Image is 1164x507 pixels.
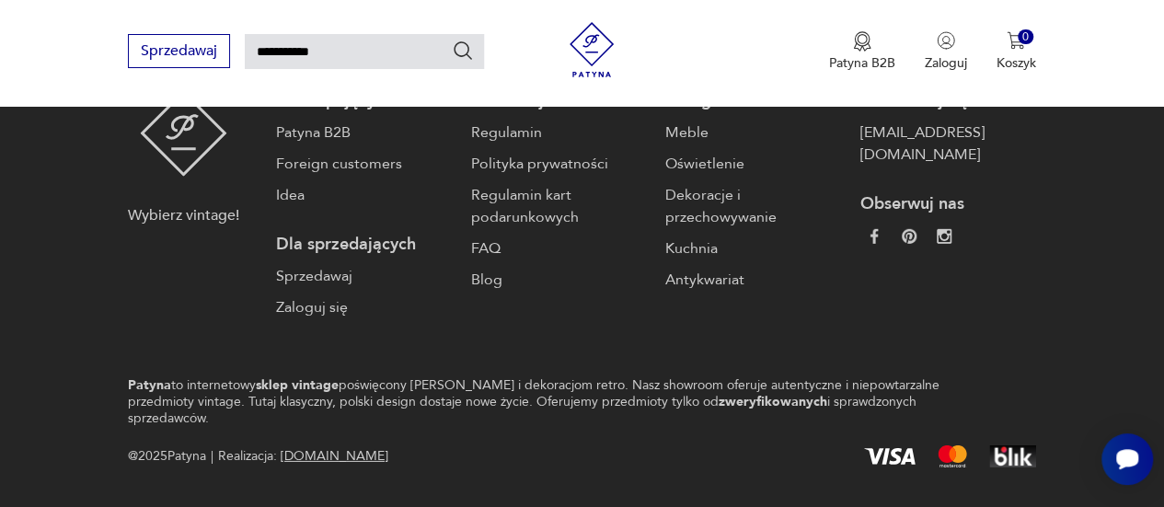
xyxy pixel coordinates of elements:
a: Regulamin [471,121,647,144]
img: Ikona koszyka [1007,31,1025,50]
a: Antykwariat [665,269,841,291]
p: Patyna B2B [829,54,895,72]
a: Oświetlenie [665,153,841,175]
img: 37d27d81a828e637adc9f9cb2e3d3a8a.webp [902,229,916,244]
p: Obserwuj nas [859,193,1035,215]
a: Zaloguj się [276,296,452,318]
img: Patyna - sklep z meblami i dekoracjami vintage [140,90,227,177]
strong: Patyna [128,376,171,394]
a: Blog [471,269,647,291]
div: | [211,445,213,467]
a: Ikona medaluPatyna B2B [829,31,895,72]
a: Kuchnia [665,237,841,259]
img: Mastercard [938,445,967,467]
img: Patyna - sklep z meblami i dekoracjami vintage [564,22,619,77]
a: Sprzedawaj [276,265,452,287]
p: Zaloguj [925,54,967,72]
img: da9060093f698e4c3cedc1453eec5031.webp [867,229,882,244]
span: @ 2025 Patyna [128,445,206,467]
a: [DOMAIN_NAME] [281,447,388,465]
span: Realizacja: [218,445,388,467]
a: Idea [276,184,452,206]
a: Patyna B2B [276,121,452,144]
button: Sprzedawaj [128,34,230,68]
img: Ikonka użytkownika [937,31,955,50]
a: [EMAIL_ADDRESS][DOMAIN_NAME] [859,121,1035,166]
a: Meble [665,121,841,144]
a: FAQ [471,237,647,259]
img: Ikona medalu [853,31,871,52]
img: c2fd9cf7f39615d9d6839a72ae8e59e5.webp [937,229,951,244]
a: Regulamin kart podarunkowych [471,184,647,228]
p: to internetowy poświęcony [PERSON_NAME] i dekoracjom retro. Nasz showroom oferuje autentyczne i n... [128,377,972,427]
p: Koszyk [997,54,1036,72]
strong: zweryfikowanych [719,393,827,410]
button: Szukaj [452,40,474,62]
button: Zaloguj [925,31,967,72]
strong: sklep vintage [256,376,339,394]
button: Patyna B2B [829,31,895,72]
img: Visa [864,448,916,465]
a: Polityka prywatności [471,153,647,175]
button: 0Koszyk [997,31,1036,72]
a: Foreign customers [276,153,452,175]
div: 0 [1018,29,1033,45]
img: BLIK [989,445,1036,467]
a: Sprzedawaj [128,46,230,59]
iframe: Smartsupp widget button [1101,433,1153,485]
p: Dla sprzedających [276,234,452,256]
p: Wybierz vintage! [128,204,239,226]
a: Dekoracje i przechowywanie [665,184,841,228]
